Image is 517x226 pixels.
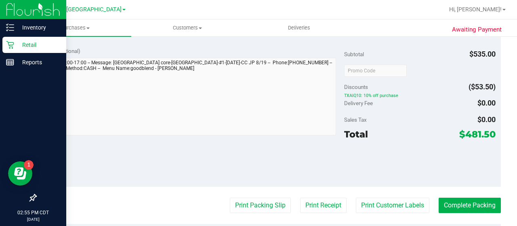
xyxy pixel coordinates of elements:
inline-svg: Reports [6,58,14,66]
span: ($53.50) [469,82,496,91]
input: Promo Code [344,65,407,77]
span: Hi, [PERSON_NAME]! [449,6,502,13]
a: Purchases [19,19,131,36]
span: $481.50 [459,129,496,140]
span: Purchases [19,24,131,32]
p: 02:55 PM CDT [4,209,63,216]
span: Total [344,129,368,140]
iframe: Resource center unread badge [24,160,34,170]
span: Customers [132,24,243,32]
button: Print Receipt [300,198,347,213]
span: Discounts [344,80,368,94]
span: Delivery Fee [344,100,373,106]
inline-svg: Inventory [6,23,14,32]
p: [DATE] [4,216,63,222]
span: $0.00 [477,99,496,107]
span: Sales Tax [344,116,367,123]
p: Inventory [14,23,63,32]
inline-svg: Retail [6,41,14,49]
span: $0.00 [477,115,496,124]
iframe: Resource center [8,161,32,186]
p: Reports [14,57,63,67]
span: Awaiting Payment [452,25,502,34]
span: Subtotal [344,51,364,57]
button: Print Packing Slip [230,198,291,213]
span: $535.00 [469,50,496,58]
a: Deliveries [243,19,355,36]
span: TX Austin [GEOGRAPHIC_DATA] [39,6,122,13]
span: Deliveries [277,24,321,32]
p: Retail [14,40,63,50]
span: TXAIQ10: 10% off purchase [344,93,496,99]
a: Customers [131,19,243,36]
button: Print Customer Labels [356,198,429,213]
button: Complete Packing [439,198,501,213]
